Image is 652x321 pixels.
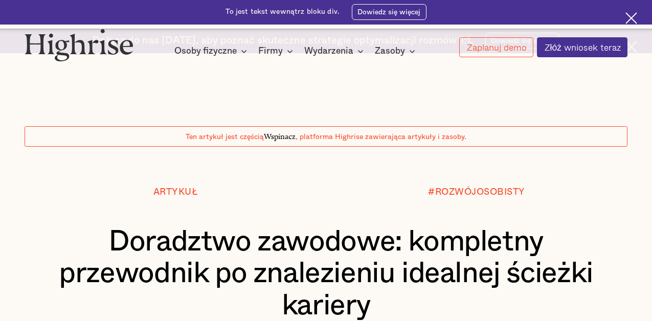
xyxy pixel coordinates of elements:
a: Zaplanuj demo [459,37,533,57]
div: Wydarzenia [304,45,367,57]
div: Osoby fizyczne [174,45,250,57]
font: Ten artykuł jest częścią [186,133,264,141]
font: , platforma Highrise zawierająca artykuły i zasoby. [296,133,466,141]
font: Zaplanuj demo [467,40,527,54]
font: Doradztwo zawodowe: kompletny przewodnik po znalezieniu idealnej ścieżki kariery [59,227,593,320]
font: Wydarzenia [304,47,353,55]
font: Zasoby [375,47,405,55]
font: Wspinacz [264,132,296,137]
font: Złóż wniosek teraz [545,40,621,54]
div: Zasoby [375,45,418,57]
font: Artykuł [153,188,198,196]
font: #ROZWÓJOSOBISTY [428,188,525,196]
font: Firmy [258,47,283,55]
a: Złóż wniosek teraz [537,37,627,57]
font: Osoby fizyczne [174,47,237,55]
img: Logo wieżowca [25,29,133,61]
div: Firmy [258,45,296,57]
